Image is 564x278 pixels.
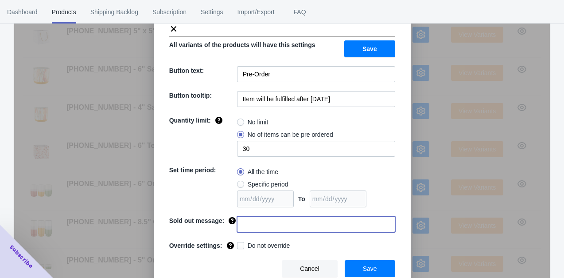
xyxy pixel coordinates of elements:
[169,217,224,224] span: Sold out message:
[169,167,216,174] span: Set time period:
[300,265,319,272] span: Cancel
[169,117,211,124] span: Quantity limit:
[282,260,338,277] button: Cancel
[248,130,333,139] span: No of items can be pre ordered
[248,167,278,176] span: All the time
[344,40,395,57] button: Save
[7,0,38,24] span: Dashboard
[298,195,305,203] span: To
[169,242,222,249] span: Override settings:
[362,45,377,52] span: Save
[248,118,268,127] span: No limit
[169,41,315,48] span: All variants of the products will have this settings
[248,180,288,189] span: Specific period
[169,67,204,74] span: Button text:
[345,260,395,277] button: Save
[169,92,212,99] span: Button tooltip:
[8,243,35,270] span: Subscribe
[201,0,223,24] span: Settings
[152,0,187,24] span: Subscription
[52,0,76,24] span: Products
[90,0,138,24] span: Shipping Backlog
[237,0,275,24] span: Import/Export
[248,241,290,250] span: Do not override
[363,265,377,272] span: Save
[289,0,311,24] span: FAQ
